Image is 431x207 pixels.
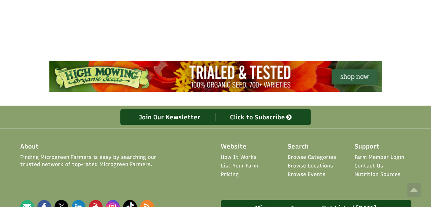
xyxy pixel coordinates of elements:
[120,109,311,125] a: Join Our Newsletter Click to Subscribe
[221,153,256,161] a: How It Works
[124,113,216,121] div: Join Our Newsletter
[20,153,177,168] span: Finding Microgreen Farmers is easy by searching our trusted network of top-rated Microgreen Farmers.
[288,153,336,161] a: Browse Categories
[221,142,247,151] span: Website
[288,142,309,151] span: Search
[288,171,325,178] a: Browse Events
[355,171,400,178] a: Nutrition Sources
[355,162,383,169] a: Contact Us
[49,61,382,92] img: High
[216,113,307,121] div: Click to Subscribe
[355,153,404,161] a: Farm Member Login
[20,142,39,151] span: About
[221,162,258,169] a: List Your Farm
[288,162,333,169] a: Browse Locations
[221,171,239,178] a: Pricing
[355,142,379,151] span: Support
